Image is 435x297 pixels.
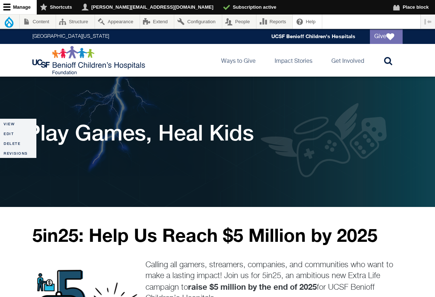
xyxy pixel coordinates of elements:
[215,44,262,77] a: Ways to Give
[256,15,292,29] a: Reports
[370,29,403,44] a: Give
[32,225,403,245] p: 5in25: Help Us Reach $5 Million by 2025
[20,15,56,29] a: Content
[56,15,95,29] a: Structure
[174,15,222,29] a: Configuration
[32,46,147,75] img: Logo for UCSF Benioff Children's Hospitals Foundation
[32,34,109,39] a: [GEOGRAPHIC_DATA][US_STATE]
[222,15,256,29] a: People
[140,15,174,29] a: Extend
[293,15,322,29] a: Help
[188,282,317,292] strong: raise $5 million by the end of 2025
[26,120,254,145] h1: Play Games, Heal Kids
[326,44,370,77] a: Get Involved
[269,44,318,77] a: Impact Stories
[271,33,355,40] a: UCSF Benioff Children's Hospitals
[95,15,140,29] a: Appearance
[421,15,435,29] button: Vertical orientation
